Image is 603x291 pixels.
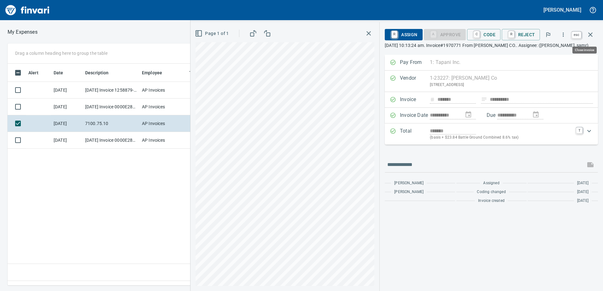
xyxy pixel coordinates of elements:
[400,127,430,141] p: Total
[189,69,201,77] span: Team
[139,132,187,149] td: AP Invoices
[577,180,588,186] span: [DATE]
[572,31,581,38] a: esc
[472,29,495,40] span: Code
[142,69,170,77] span: Employee
[391,31,397,38] a: R
[577,189,588,195] span: [DATE]
[385,123,598,145] div: Expand
[54,69,63,77] span: Date
[508,31,514,38] a: R
[502,29,540,40] button: RReject
[28,69,47,77] span: Alert
[4,3,51,18] img: Finvari
[51,82,83,99] td: [DATE]
[51,99,83,115] td: [DATE]
[467,29,501,40] button: CCode
[483,180,499,186] span: Assigned
[576,127,583,134] a: T
[28,69,38,77] span: Alert
[385,42,598,48] p: [DATE] 10:13:24 am. Invoice#1970771 From [PERSON_NAME] CO.. Assignee: ([PERSON_NAME], samr)
[85,69,109,77] span: Description
[507,29,535,40] span: Reject
[51,132,83,149] td: [DATE]
[543,7,581,13] h5: [PERSON_NAME]
[477,189,506,195] span: Coding changed
[390,29,417,40] span: Assign
[51,115,83,132] td: [DATE]
[54,69,72,77] span: Date
[15,50,108,56] p: Drag a column heading here to group the table
[196,30,229,37] span: Page 1 of 1
[142,69,162,77] span: Employee
[556,28,570,42] button: More
[139,99,187,115] td: AP Invoices
[478,198,505,204] span: Invoice created
[385,29,422,40] button: RAssign
[8,28,38,36] p: My Expenses
[577,198,588,204] span: [DATE]
[139,82,187,99] td: AP Invoices
[139,115,187,132] td: AP Invoices
[541,28,555,42] button: Flag
[542,5,583,15] button: [PERSON_NAME]
[83,115,139,132] td: 7100.75.10
[83,82,139,99] td: [DATE] Invoice 1258879-0 from OPNW - Office Products Nationwide (1-29901)
[430,134,572,141] p: (basis + $23.84 Battle Ground Combined 8.6% tax)
[424,31,466,37] div: Coding Required
[583,157,598,172] span: This records your message into the invoice and notifies anyone mentioned
[394,189,424,195] span: [PERSON_NAME]
[394,180,424,186] span: [PERSON_NAME]
[85,69,117,77] span: Description
[194,28,231,39] button: Page 1 of 1
[189,69,209,77] span: Team
[8,28,38,36] nav: breadcrumb
[474,31,480,38] a: C
[83,99,139,115] td: [DATE] Invoice 0000E28842385 from UPS (1-30551)
[83,132,139,149] td: [DATE] Invoice 0000E28842365 from UPS (1-30551)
